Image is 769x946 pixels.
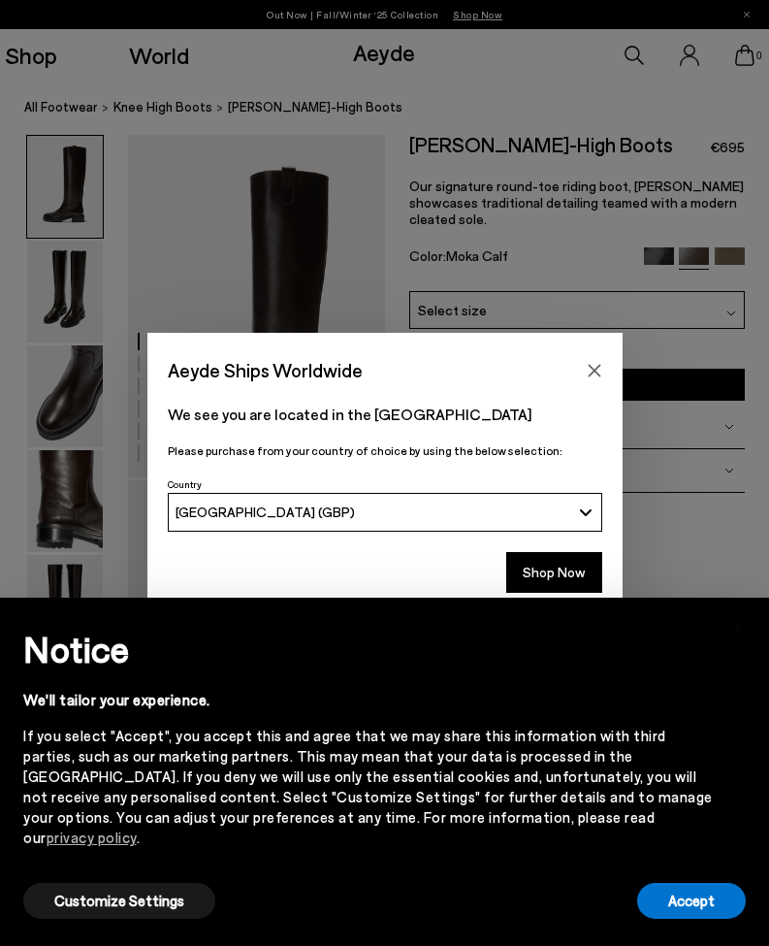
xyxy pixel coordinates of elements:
button: Accept [637,883,746,919]
p: Please purchase from your country of choice by using the below selection: [168,441,602,460]
h2: Notice [23,624,715,674]
span: Aeyde Ships Worldwide [168,353,363,387]
button: Shop Now [506,552,602,593]
button: Customize Settings [23,883,215,919]
div: We'll tailor your experience. [23,690,715,710]
button: Close [580,356,609,385]
p: We see you are located in the [GEOGRAPHIC_DATA] [168,403,602,426]
span: [GEOGRAPHIC_DATA] (GBP) [176,504,355,520]
a: privacy policy [47,829,137,846]
div: If you select "Accept", you accept this and agree that we may share this information with third p... [23,726,715,848]
span: × [731,612,745,640]
span: Country [168,478,202,490]
button: Close this notice [715,603,761,650]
